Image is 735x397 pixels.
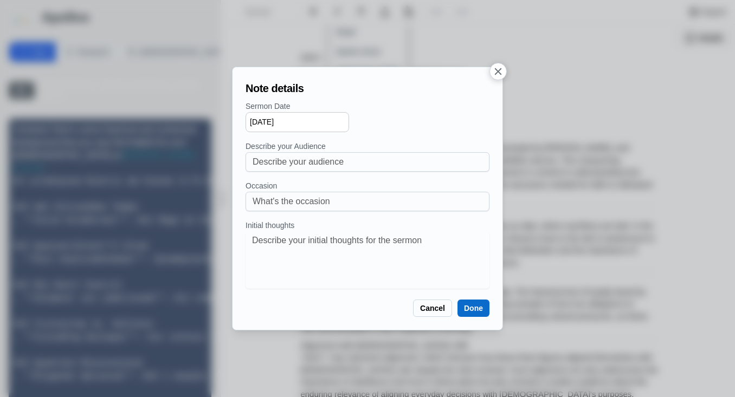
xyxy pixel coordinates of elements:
p: Occasion [246,180,489,192]
iframe: Drift Widget Chat Controller [681,343,722,384]
input: Describe your audience [253,153,482,171]
button: Cancel [413,300,452,317]
p: Describe your Audience [246,141,489,152]
input: What's the occasion [253,192,482,211]
p: Sermon Date [246,101,489,112]
h2: Note details [246,80,489,96]
button: Done [457,300,489,317]
p: Initial thoughts [246,220,489,231]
